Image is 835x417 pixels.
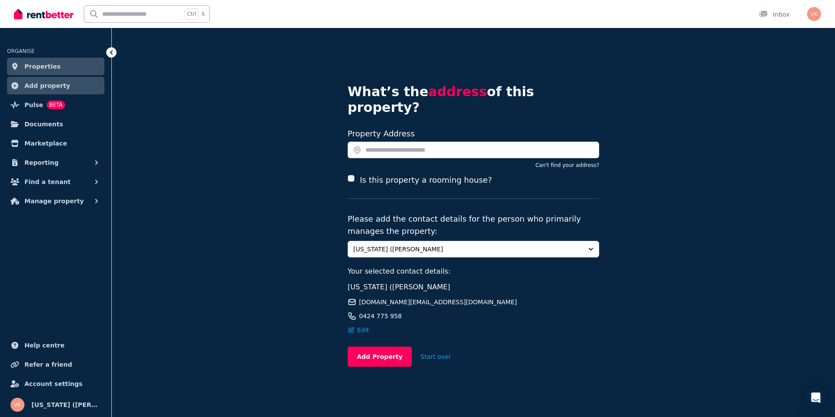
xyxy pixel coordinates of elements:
p: Please add the contact details for the person who primarily manages the property: [348,213,599,237]
a: PulseBETA [7,96,104,114]
span: 0424 775 958 [359,312,402,320]
a: Properties [7,58,104,75]
span: Reporting [24,157,59,168]
a: Marketplace [7,135,104,152]
span: k [202,10,205,17]
button: Start over [412,347,460,366]
button: Add Property [348,347,412,367]
p: Your selected contact details: [348,266,599,277]
button: [US_STATE] ([PERSON_NAME] [348,241,599,257]
span: [US_STATE] ([PERSON_NAME] [353,245,581,254]
a: Refer a friend [7,356,104,373]
span: [DOMAIN_NAME][EMAIL_ADDRESS][DOMAIN_NAME] [359,298,517,306]
span: Add property [24,80,70,91]
span: Pulse [24,100,43,110]
label: Property Address [348,129,415,138]
a: Documents [7,115,104,133]
span: Help centre [24,340,65,351]
button: Reporting [7,154,104,171]
span: address [428,84,487,99]
span: Account settings [24,379,83,389]
div: Inbox [759,10,790,19]
img: Virginia (Naomi) Kapisa [10,398,24,412]
span: ORGANISE [7,48,35,54]
a: Account settings [7,375,104,393]
span: Documents [24,119,63,129]
a: Help centre [7,337,104,354]
span: Ctrl [185,8,198,20]
span: Edit [357,326,369,334]
img: Virginia (Naomi) Kapisa [807,7,821,21]
button: Manage property [7,192,104,210]
span: [US_STATE] ([PERSON_NAME] [31,400,101,410]
button: Find a tenant [7,173,104,191]
span: Properties [24,61,61,72]
span: Manage property [24,196,84,206]
h4: What’s the of this property? [348,84,599,115]
span: Find a tenant [24,177,71,187]
div: Open Intercom Messenger [805,387,826,408]
span: Refer a friend [24,359,72,370]
span: BETA [47,101,65,109]
button: Can't find your address? [535,162,599,169]
span: Marketplace [24,138,67,149]
a: Add property [7,77,104,94]
img: RentBetter [14,7,73,21]
button: Edit [348,326,369,334]
label: Is this property a rooming house? [360,174,492,186]
span: [US_STATE] ([PERSON_NAME] [348,283,450,291]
